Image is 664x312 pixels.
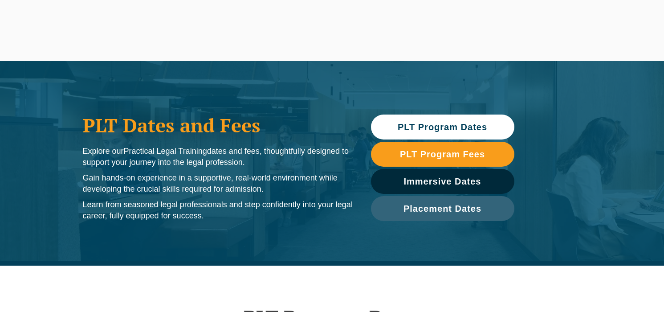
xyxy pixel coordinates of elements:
span: Placement Dates [403,204,481,213]
a: PLT Program Dates [371,115,514,140]
p: Gain hands-on experience in a supportive, real-world environment while developing the crucial ski... [83,172,353,195]
p: Learn from seasoned legal professionals and step confidently into your legal career, fully equipp... [83,199,353,222]
p: Explore our dates and fees, thoughtfully designed to support your journey into the legal profession. [83,146,353,168]
a: Placement Dates [371,196,514,221]
span: PLT Program Dates [398,123,487,131]
h1: PLT Dates and Fees [83,114,353,136]
span: PLT Program Fees [400,150,485,159]
a: Immersive Dates [371,169,514,194]
span: Practical Legal Training [124,147,207,156]
span: Immersive Dates [404,177,481,186]
a: PLT Program Fees [371,142,514,167]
